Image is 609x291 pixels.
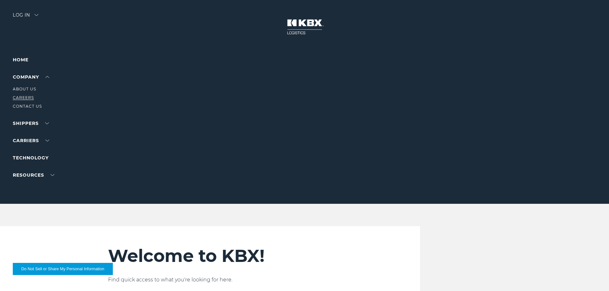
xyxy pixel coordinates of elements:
a: Technology [13,155,49,161]
a: Home [13,57,28,63]
a: About Us [13,87,36,91]
a: Company [13,74,49,80]
p: Find quick access to what you're looking for here. [108,276,382,284]
h2: Welcome to KBX! [108,245,382,266]
button: Do Not Sell or Share My Personal Information [13,263,113,275]
a: Careers [13,95,34,100]
div: Log in [13,13,38,22]
img: arrow [35,14,38,16]
a: Contact Us [13,104,42,109]
a: RESOURCES [13,172,54,178]
a: Carriers [13,138,49,143]
img: kbx logo [281,13,329,41]
a: SHIPPERS [13,120,49,126]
